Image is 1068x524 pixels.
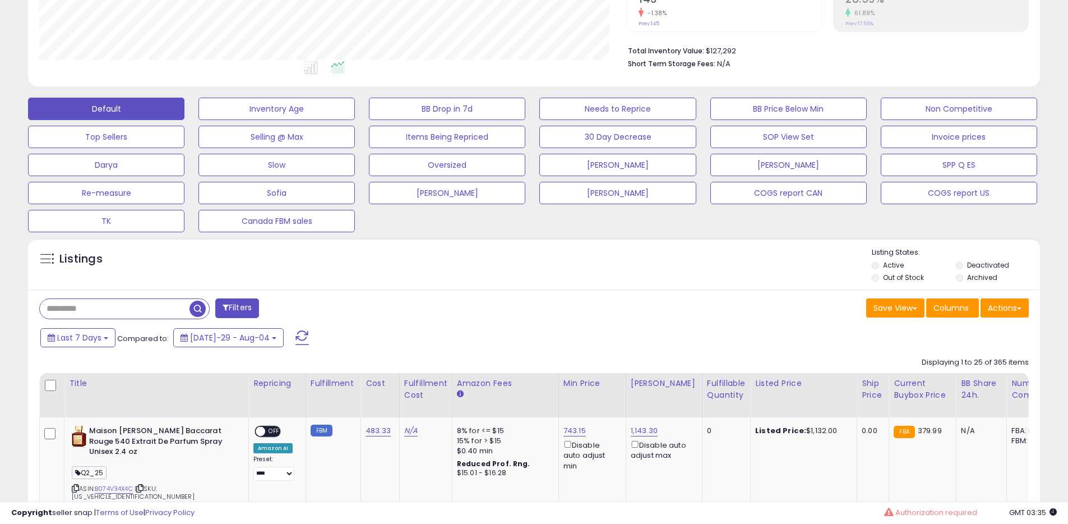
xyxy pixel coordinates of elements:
[28,126,184,148] button: Top Sellers
[850,9,875,17] small: 61.89%
[265,427,283,436] span: OFF
[883,273,924,282] label: Out of Stock
[961,378,1002,401] div: BB Share 24h.
[845,20,873,27] small: Prev: 17.66%
[961,426,998,436] div: N/A
[881,126,1037,148] button: Invoice prices
[198,210,355,232] button: Canada FBM sales
[369,154,525,176] button: Oversized
[967,273,997,282] label: Archived
[11,507,52,518] strong: Copyright
[457,378,554,389] div: Amazon Fees
[644,9,667,17] small: -1.38%
[28,210,184,232] button: TK
[707,426,742,436] div: 0
[755,426,848,436] div: $1,132.00
[89,426,225,460] b: Maison [PERSON_NAME] Baccarat Rouge 540 Extrait De Parfum Spray Unisex 2.4 oz
[639,20,659,27] small: Prev: 145
[215,298,259,318] button: Filters
[366,378,395,389] div: Cost
[862,378,884,401] div: Ship Price
[457,468,550,478] div: $15.01 - $16.28
[881,182,1037,204] button: COGS report US
[866,298,924,318] button: Save View
[253,378,301,389] div: Repricing
[28,98,184,120] button: Default
[881,98,1037,120] button: Non Competitive
[918,425,942,436] span: 379.99
[198,154,355,176] button: Slow
[11,508,195,518] div: seller snap | |
[253,443,293,453] div: Amazon AI
[862,426,880,436] div: 0.00
[28,182,184,204] button: Re-measure
[894,378,951,401] div: Current Buybox Price
[967,260,1009,270] label: Deactivated
[404,378,447,401] div: Fulfillment Cost
[311,425,332,436] small: FBM
[539,98,696,120] button: Needs to Reprice
[457,436,550,446] div: 15% for > $15
[198,98,355,120] button: Inventory Age
[539,182,696,204] button: [PERSON_NAME]
[173,328,284,347] button: [DATE]-29 - Aug-04
[872,247,1040,258] p: Listing States:
[628,43,1020,57] li: $127,292
[563,425,586,436] a: 743.15
[631,425,658,436] a: 1,143.30
[717,58,731,69] span: N/A
[369,182,525,204] button: [PERSON_NAME]
[457,389,464,399] small: Amazon Fees.
[190,332,270,343] span: [DATE]-29 - Aug-04
[1009,507,1057,518] span: 2025-08-12 03:35 GMT
[253,456,297,481] div: Preset:
[981,298,1029,318] button: Actions
[369,126,525,148] button: Items Being Repriced
[198,182,355,204] button: Sofia
[59,251,103,267] h5: Listings
[311,378,356,389] div: Fulfillment
[28,154,184,176] button: Darya
[563,439,617,471] div: Disable auto adjust min
[69,378,244,389] div: Title
[563,378,621,389] div: Min Price
[539,126,696,148] button: 30 Day Decrease
[1011,436,1048,446] div: FBM: n/a
[628,46,704,56] b: Total Inventory Value:
[926,298,979,318] button: Columns
[894,426,914,438] small: FBA
[57,332,101,343] span: Last 7 Days
[95,484,133,494] a: B074V34X4C
[628,59,715,68] b: Short Term Storage Fees:
[72,426,86,448] img: 41D3DPiH0TL._SL40_.jpg
[631,439,693,461] div: Disable auto adjust max
[710,154,867,176] button: [PERSON_NAME]
[457,426,550,436] div: 8% for <= $15
[1011,378,1052,401] div: Num of Comp.
[369,98,525,120] button: BB Drop in 7d
[933,302,969,314] span: Columns
[883,260,904,270] label: Active
[72,466,107,479] span: Q2_25
[457,446,550,456] div: $0.40 min
[366,425,391,436] a: 483.33
[710,182,867,204] button: COGS report CAN
[198,126,355,148] button: Selling @ Max
[710,98,867,120] button: BB Price Below Min
[922,357,1029,368] div: Displaying 1 to 25 of 365 items
[755,425,806,436] b: Listed Price:
[710,126,867,148] button: SOP View Set
[707,378,746,401] div: Fulfillable Quantity
[457,459,530,468] b: Reduced Prof. Rng.
[631,378,697,389] div: [PERSON_NAME]
[881,154,1037,176] button: SPP Q ES
[539,154,696,176] button: [PERSON_NAME]
[40,328,115,347] button: Last 7 Days
[96,507,144,518] a: Terms of Use
[404,425,418,436] a: N/A
[72,484,195,501] span: | SKU: [US_VEHICLE_IDENTIFICATION_NUMBER]
[1011,426,1048,436] div: FBA: n/a
[117,333,169,344] span: Compared to:
[755,378,852,389] div: Listed Price
[145,507,195,518] a: Privacy Policy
